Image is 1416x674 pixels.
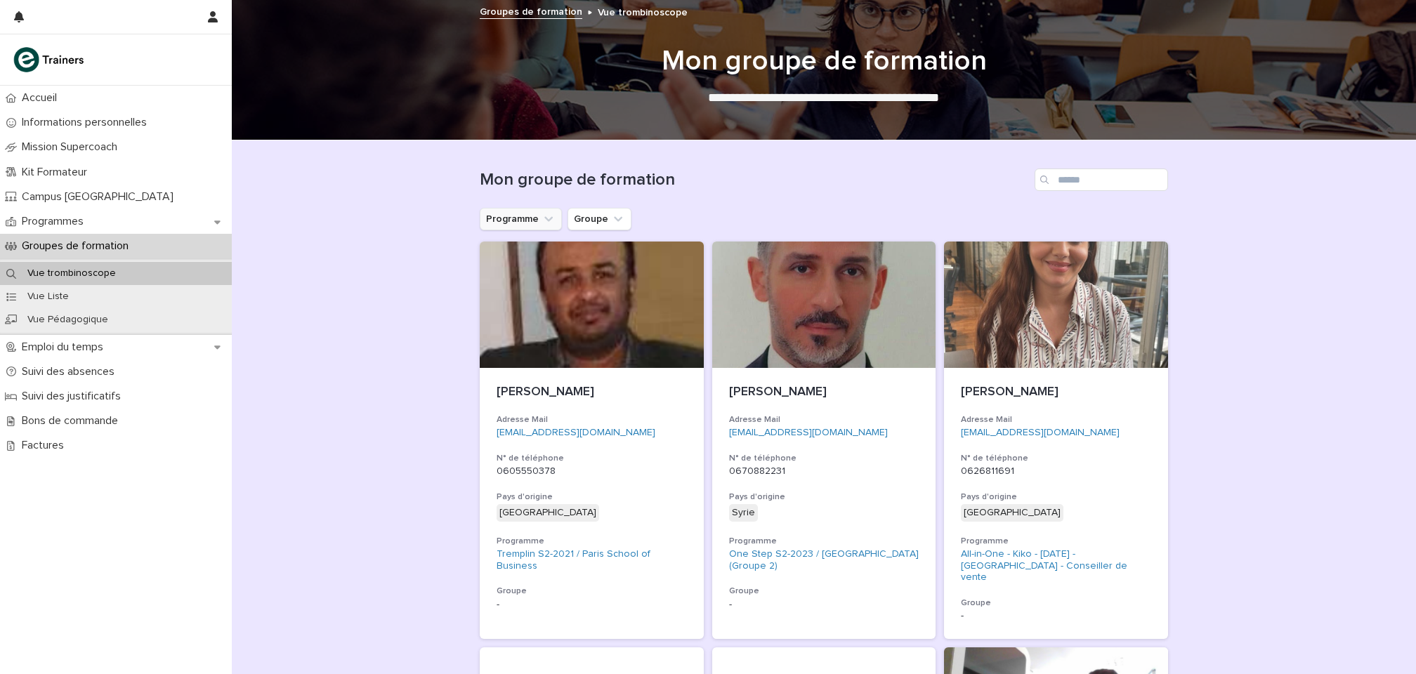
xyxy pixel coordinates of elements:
h3: Groupe [729,586,919,597]
p: - [961,610,1151,622]
p: Mission Supercoach [16,140,129,154]
h3: Adresse Mail [961,414,1151,425]
a: [EMAIL_ADDRESS][DOMAIN_NAME] [961,428,1120,437]
p: Accueil [16,91,68,105]
p: [PERSON_NAME] [961,385,1151,400]
p: 0670882231 [729,465,919,477]
h1: Mon groupe de formation [480,44,1168,78]
div: [GEOGRAPHIC_DATA] [497,504,599,522]
p: [PERSON_NAME] [729,385,919,400]
h3: N° de téléphone [961,453,1151,464]
img: K0CqGN7SDeD6s4JG8KQk [11,46,88,74]
p: Factures [16,439,75,452]
p: Campus [GEOGRAPHIC_DATA] [16,190,185,204]
h3: Groupe [497,586,687,597]
h1: Mon groupe de formation [480,170,1029,190]
p: Suivi des justificatifs [16,390,132,403]
p: Groupes de formation [16,239,140,253]
h3: Pays d'origine [961,491,1151,503]
p: Vue trombinoscope [598,4,688,19]
a: [PERSON_NAME]Adresse Mail[EMAIL_ADDRESS][DOMAIN_NAME]N° de téléphone0670882231Pays d'origineSyrie... [712,242,936,639]
h3: Programme [961,536,1151,547]
p: Bons de commande [16,414,129,428]
p: Emploi du temps [16,341,114,354]
h3: Pays d'origine [729,491,919,503]
h3: N° de téléphone [729,453,919,464]
p: Suivi des absences [16,365,126,378]
h3: Pays d'origine [497,491,687,503]
p: Vue trombinoscope [16,267,127,279]
h3: N° de téléphone [497,453,687,464]
a: [PERSON_NAME]Adresse Mail[EMAIL_ADDRESS][DOMAIN_NAME]N° de téléphone0626811691Pays d'origine[GEOG... [944,242,1168,639]
p: Kit Formateur [16,166,98,179]
button: Groupe [568,208,631,230]
h3: Adresse Mail [729,414,919,425]
p: 0605550378 [497,465,687,477]
h3: Groupe [961,597,1151,609]
p: Programmes [16,215,95,228]
a: [PERSON_NAME]Adresse Mail[EMAIL_ADDRESS][DOMAIN_NAME]N° de téléphone0605550378Pays d'origine[GEOG... [480,242,704,639]
h3: Programme [729,536,919,547]
h3: Programme [497,536,687,547]
h3: Adresse Mail [497,414,687,425]
a: [EMAIL_ADDRESS][DOMAIN_NAME] [729,428,888,437]
button: Programme [480,208,562,230]
a: One Step S2-2023 / [GEOGRAPHIC_DATA] (Groupe 2) [729,548,919,572]
p: - [497,599,687,611]
p: 0626811691 [961,465,1151,477]
div: [GEOGRAPHIC_DATA] [961,504,1063,522]
div: Syrie [729,504,758,522]
p: Informations personnelles [16,116,158,129]
input: Search [1035,168,1168,191]
a: Groupes de formation [480,3,582,19]
p: - [729,599,919,611]
p: [PERSON_NAME] [497,385,687,400]
a: [EMAIL_ADDRESS][DOMAIN_NAME] [497,428,655,437]
p: Vue Pédagogique [16,314,119,326]
a: Tremplin S2-2021 / Paris School of Business [497,548,687,572]
p: Vue Liste [16,291,80,303]
a: All-in-One - Kiko - [DATE] - [GEOGRAPHIC_DATA] - Conseiller de vente [961,548,1151,583]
